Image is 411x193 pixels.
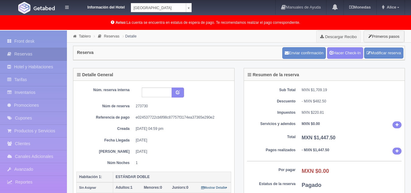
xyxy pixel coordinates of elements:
b: Aviso: [116,20,127,25]
b: Habitación 1: [79,175,102,179]
b: MXN $1,447.50 [302,135,336,140]
button: Enviar confirmación [282,47,326,59]
dd: e024537722cb6f98c87757f3174ea37365e290e2 [136,115,227,120]
button: Primeros pasos [364,30,404,42]
h4: Reserva [77,50,94,55]
dt: [PERSON_NAME] [81,149,130,154]
span: 0 [144,185,162,190]
b: Monedas [349,5,371,9]
dd: [DATE] [136,149,227,154]
strong: Menores: [144,185,160,190]
b: MXN $0.00 [302,122,320,126]
a: Mostrar Detalle [201,185,228,190]
dt: Referencia de pago [81,115,130,120]
b: Pagado [302,182,322,188]
a: Reservas [104,34,120,38]
dt: Por pagar [247,167,296,173]
h4: Resumen de la reserva [248,73,299,77]
a: Hacer Check-In [327,47,363,59]
dt: Núm. reserva interna [81,88,130,93]
a: [GEOGRAPHIC_DATA] [131,3,192,12]
h4: Detalle General [77,73,113,77]
dd: [DATE] [136,138,227,143]
a: Descargar Recibo [317,30,360,43]
dd: 1 [136,160,227,166]
dd: MXN $1,709.19 [302,88,402,93]
dt: Descuento [247,99,296,104]
dt: Pagos realizados [247,148,296,153]
dd: MXN $220.81 [302,110,402,115]
dt: Servicios y adendos [247,121,296,127]
img: Getabed [18,2,30,14]
dt: Total [247,134,296,140]
dt: Impuestos [247,110,296,115]
b: - MXN $1,447.50 [302,148,329,152]
dt: Sub Total [247,88,296,93]
th: ESTÁNDAR DOBLE [113,172,231,182]
small: Mostrar Detalle [201,186,228,189]
dt: Creada [81,126,130,131]
dt: Núm Noches [81,160,130,166]
a: Modificar reserva [364,48,403,59]
dd: 273730 [136,104,227,109]
strong: Adultos: [116,185,131,190]
span: [GEOGRAPHIC_DATA] [134,3,183,13]
dt: Núm de reserva [81,104,130,109]
small: Sin Asignar [79,186,96,189]
dt: Fecha Llegada [81,138,130,143]
strong: Juniors: [172,185,186,190]
li: Detalle [121,33,138,39]
span: 0 [172,185,188,190]
img: Getabed [33,6,55,10]
dt: Información del Hotel [76,3,125,10]
span: Alice [385,5,396,9]
dd: [DATE] 04:59 pm [136,126,227,131]
b: MXN $0.00 [302,168,329,174]
span: 1 [116,185,132,190]
dt: Estatus de la reserva [247,181,296,187]
a: Tablero [79,34,91,38]
div: - MXN $482.50 [302,99,402,104]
